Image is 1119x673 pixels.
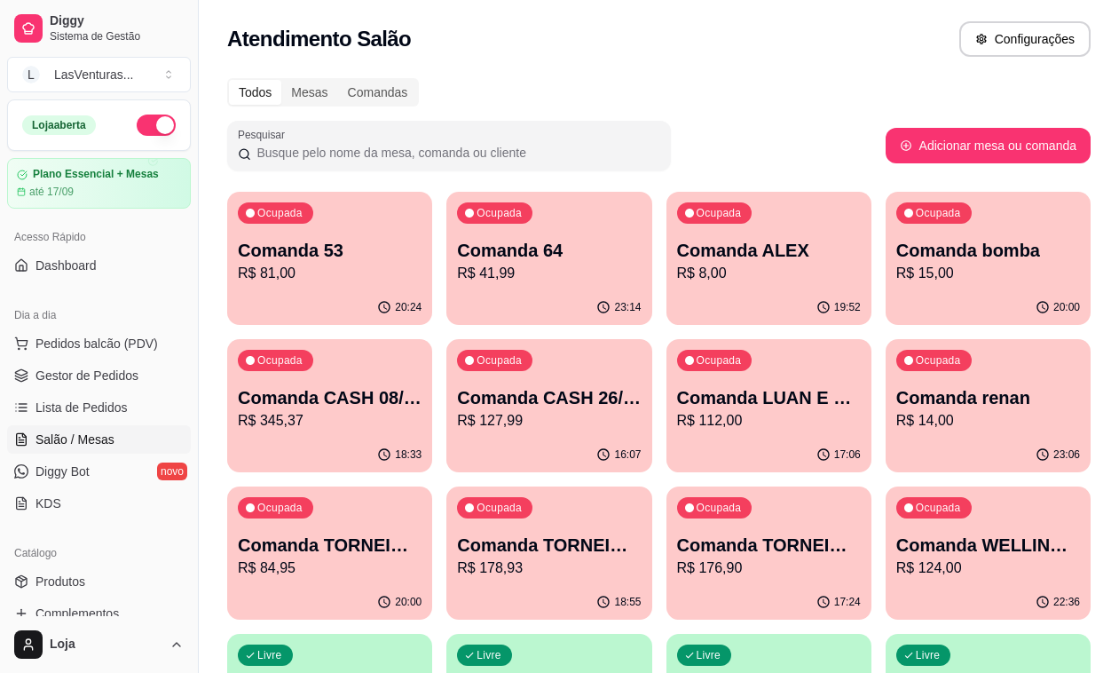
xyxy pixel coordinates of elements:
p: R$ 176,90 [677,558,861,579]
p: Ocupada [257,501,303,515]
span: Produtos [35,573,85,590]
p: Comanda 64 [457,238,641,263]
article: até 17/09 [29,185,74,199]
p: R$ 124,00 [896,558,1080,579]
p: 20:00 [395,595,422,609]
p: Livre [697,648,721,662]
button: OcupadaComanda CASH 08/09R$ 345,3718:33 [227,339,432,472]
button: OcupadaComanda 64R$ 41,9923:14 [446,192,651,325]
button: Adicionar mesa ou comanda [886,128,1091,163]
a: Plano Essencial + Mesasaté 17/09 [7,158,191,209]
p: 18:55 [614,595,641,609]
p: Comanda ALEX [677,238,861,263]
p: 16:07 [614,447,641,462]
a: Complementos [7,599,191,628]
p: Comanda TORNEIO 08/09 [238,533,422,558]
p: Comanda TORNEIO 27/08 [677,533,861,558]
span: Lista de Pedidos [35,399,128,416]
p: Ocupada [916,353,961,368]
p: R$ 84,95 [238,558,422,579]
span: KDS [35,495,61,512]
p: Ocupada [257,353,303,368]
button: OcupadaComanda WELLINGTOMR$ 124,0022:36 [886,487,1091,620]
span: Diggy [50,13,184,29]
button: Alterar Status [137,115,176,136]
p: R$ 127,99 [457,410,641,432]
p: R$ 14,00 [896,410,1080,432]
p: Comanda CASH 26/08 [457,385,641,410]
p: 22:36 [1053,595,1080,609]
p: Livre [257,648,282,662]
span: Complementos [35,605,119,622]
p: Livre [477,648,501,662]
label: Pesquisar [238,127,291,142]
p: 18:33 [395,447,422,462]
a: Gestor de Pedidos [7,361,191,390]
article: Plano Essencial + Mesas [33,168,159,181]
p: Ocupada [477,501,522,515]
a: DiggySistema de Gestão [7,7,191,50]
p: Ocupada [697,353,742,368]
p: Ocupada [916,501,961,515]
p: 23:14 [614,300,641,314]
div: Todos [229,80,281,105]
p: 20:00 [1053,300,1080,314]
p: Ocupada [477,353,522,368]
button: OcupadaComanda TORNEIO 08/09R$ 84,9520:00 [227,487,432,620]
p: 20:24 [395,300,422,314]
div: LasVenturas ... [54,66,134,83]
a: Salão / Mesas [7,425,191,454]
a: Diggy Botnovo [7,457,191,486]
button: OcupadaComanda ALEXR$ 8,0019:52 [666,192,871,325]
a: KDS [7,489,191,518]
span: L [22,66,40,83]
span: Salão / Mesas [35,431,114,448]
p: R$ 112,00 [677,410,861,432]
a: Lista de Pedidos [7,393,191,422]
p: Comanda renan [896,385,1080,410]
div: Comandas [338,80,418,105]
p: Livre [916,648,941,662]
button: OcupadaComanda bombaR$ 15,0020:00 [886,192,1091,325]
button: OcupadaComanda 53R$ 81,0020:24 [227,192,432,325]
button: OcupadaComanda LUAN E BIAHR$ 112,0017:06 [666,339,871,472]
a: Produtos [7,567,191,596]
p: 17:06 [834,447,861,462]
p: Ocupada [697,206,742,220]
button: OcupadaComanda renanR$ 14,0023:06 [886,339,1091,472]
p: R$ 41,99 [457,263,641,284]
a: Dashboard [7,251,191,280]
span: Sistema de Gestão [50,29,184,44]
button: Configurações [959,21,1091,57]
p: Comanda bomba [896,238,1080,263]
div: Dia a dia [7,301,191,329]
p: Ocupada [257,206,303,220]
button: OcupadaComanda TORNEIO 27/08R$ 176,9017:24 [666,487,871,620]
p: R$ 15,00 [896,263,1080,284]
p: 23:06 [1053,447,1080,462]
div: Loja aberta [22,115,96,135]
p: R$ 345,37 [238,410,422,432]
p: R$ 81,00 [238,263,422,284]
button: OcupadaComanda CASH 26/08R$ 127,9916:07 [446,339,651,472]
button: OcupadaComanda TORNEIO 25/08R$ 178,9318:55 [446,487,651,620]
p: R$ 178,93 [457,558,641,579]
span: Loja [50,637,162,653]
p: Comanda TORNEIO 25/08 [457,533,641,558]
p: 19:52 [834,300,861,314]
div: Mesas [281,80,337,105]
p: Comanda LUAN E BIAH [677,385,861,410]
input: Pesquisar [251,144,660,162]
p: R$ 8,00 [677,263,861,284]
button: Loja [7,623,191,666]
p: Ocupada [697,501,742,515]
p: Comanda 53 [238,238,422,263]
span: Dashboard [35,257,97,274]
div: Acesso Rápido [7,223,191,251]
p: Ocupada [916,206,961,220]
h2: Atendimento Salão [227,25,411,53]
p: Ocupada [477,206,522,220]
p: Comanda CASH 08/09 [238,385,422,410]
span: Pedidos balcão (PDV) [35,335,158,352]
p: Comanda WELLINGTOM [896,533,1080,558]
